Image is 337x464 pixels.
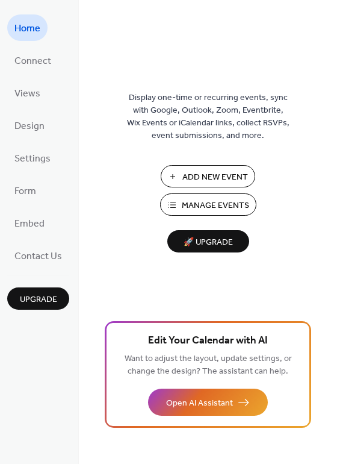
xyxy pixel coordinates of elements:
a: Form [7,177,43,204]
span: Open AI Assistant [166,397,233,410]
button: 🚀 Upgrade [167,230,249,252]
a: Embed [7,210,52,236]
span: Embed [14,215,45,234]
span: 🚀 Upgrade [175,234,242,251]
span: Views [14,84,40,104]
span: Home [14,19,40,39]
button: Add New Event [161,165,255,187]
a: Home [7,14,48,41]
a: Design [7,112,52,139]
span: Want to adjust the layout, update settings, or change the design? The assistant can help. [125,351,292,380]
button: Manage Events [160,193,256,216]
span: Add New Event [182,171,248,184]
span: Connect [14,52,51,71]
a: Settings [7,145,58,171]
button: Upgrade [7,287,69,310]
span: Design [14,117,45,136]
span: Edit Your Calendar with AI [148,333,268,350]
a: Connect [7,47,58,74]
span: Upgrade [20,293,57,306]
span: Settings [14,149,51,169]
button: Open AI Assistant [148,389,268,416]
span: Manage Events [182,199,249,212]
span: Display one-time or recurring events, sync with Google, Outlook, Zoom, Eventbrite, Wix Events or ... [127,92,289,142]
a: Contact Us [7,242,69,269]
a: Views [7,80,48,106]
span: Form [14,182,36,201]
span: Contact Us [14,247,62,266]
